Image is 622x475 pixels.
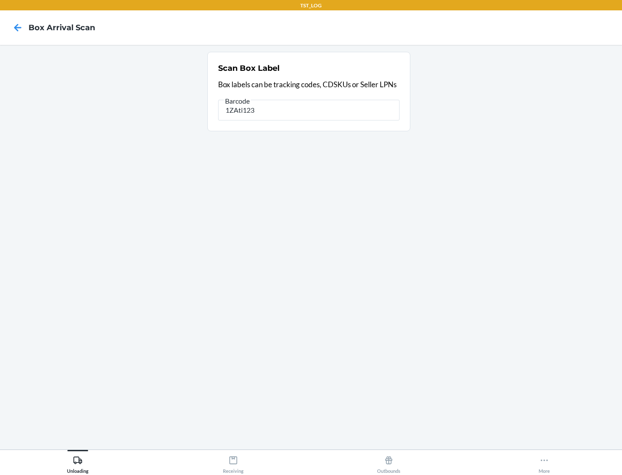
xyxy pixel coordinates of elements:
[67,452,89,474] div: Unloading
[539,452,550,474] div: More
[466,450,622,474] button: More
[300,2,322,9] p: TST_LOG
[224,97,251,105] span: Barcode
[223,452,244,474] div: Receiving
[218,63,279,74] h2: Scan Box Label
[377,452,400,474] div: Outbounds
[155,450,311,474] button: Receiving
[218,100,400,120] input: Barcode
[311,450,466,474] button: Outbounds
[29,22,95,33] h4: Box Arrival Scan
[218,79,400,90] p: Box labels can be tracking codes, CDSKUs or Seller LPNs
